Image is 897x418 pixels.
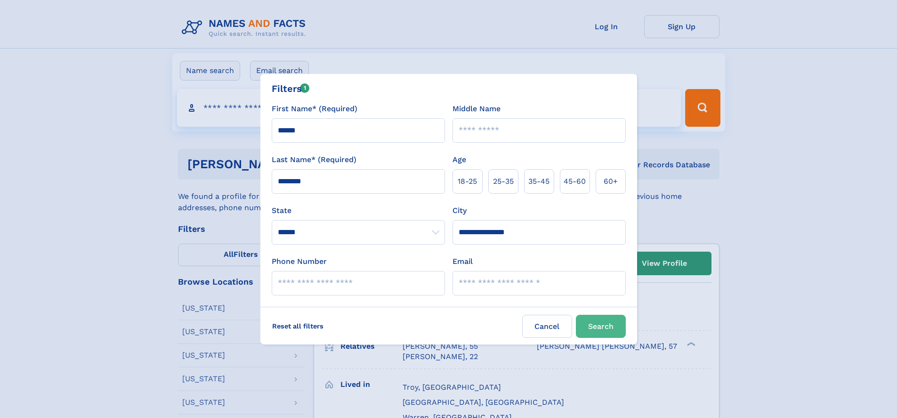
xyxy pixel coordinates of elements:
[453,205,467,216] label: City
[272,82,310,96] div: Filters
[458,176,477,187] span: 18‑25
[604,176,618,187] span: 60+
[522,315,572,338] label: Cancel
[576,315,626,338] button: Search
[528,176,550,187] span: 35‑45
[272,103,357,115] label: First Name* (Required)
[453,103,501,115] label: Middle Name
[266,315,330,337] label: Reset all filters
[493,176,514,187] span: 25‑35
[272,256,327,267] label: Phone Number
[564,176,586,187] span: 45‑60
[453,154,466,165] label: Age
[453,256,473,267] label: Email
[272,154,356,165] label: Last Name* (Required)
[272,205,445,216] label: State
